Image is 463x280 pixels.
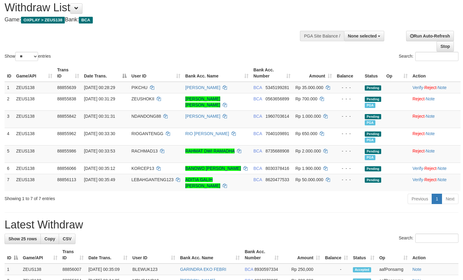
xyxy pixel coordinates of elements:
[84,96,115,101] span: [DATE] 00:31:29
[410,110,461,128] td: ·
[129,64,183,82] th: User ID: activate to sort column ascending
[348,34,377,38] span: None selected
[377,264,410,275] td: aafPonsarng
[57,114,76,119] span: 88855842
[365,138,375,143] span: Marked by aafsreyleap
[362,64,384,82] th: Status
[14,82,55,93] td: ZEUS138
[413,85,423,90] a: Verify
[40,234,59,244] a: Copy
[424,166,437,171] a: Reject
[266,131,289,136] span: Copy 7040109891 to clipboard
[437,85,447,90] a: Note
[337,177,360,183] div: - - -
[79,17,92,23] span: BCA
[410,93,461,110] td: ·
[130,264,178,275] td: BLEWUK123
[437,166,447,171] a: Note
[5,110,14,128] td: 3
[84,149,115,153] span: [DATE] 00:33:53
[365,120,375,125] span: Marked by aafsreyleap
[426,114,435,119] a: Note
[60,264,86,275] td: 88856007
[131,149,158,153] span: RACHMAD13
[350,246,377,264] th: Status: activate to sort column ascending
[410,174,461,191] td: · ·
[5,163,14,174] td: 6
[384,64,410,82] th: Op: activate to sort column ascending
[185,149,235,153] a: RAHMAT DWI RAMADHA
[281,246,322,264] th: Amount: activate to sort column ascending
[426,131,435,136] a: Note
[84,114,115,119] span: [DATE] 00:31:31
[253,114,262,119] span: BCA
[437,41,454,52] a: Stop
[14,174,55,191] td: ZEUS138
[183,64,251,82] th: Bank Acc. Name: activate to sort column ascending
[413,149,425,153] a: Reject
[253,96,262,101] span: BCA
[322,246,350,264] th: Balance: activate to sort column ascending
[365,103,375,108] span: Marked by aafsreyleap
[185,177,220,188] a: ADITIA GALIH [PERSON_NAME]
[63,236,71,241] span: CSV
[5,93,14,110] td: 2
[57,177,76,182] span: 88856113
[131,177,174,182] span: LEBAHGANTENG123
[44,236,55,241] span: Copy
[415,234,458,243] input: Search:
[131,114,161,119] span: NDANDONG88
[14,93,55,110] td: ZEUS138
[413,166,423,171] a: Verify
[253,85,262,90] span: BCA
[295,177,323,182] span: Rp 50.000.000
[365,114,381,119] span: Pending
[14,163,55,174] td: ZEUS138
[334,64,362,82] th: Balance
[86,246,130,264] th: Date Trans.: activate to sort column ascending
[251,64,293,82] th: Bank Acc. Number: activate to sort column ascending
[377,246,410,264] th: Op: activate to sort column ascending
[365,178,381,183] span: Pending
[410,82,461,93] td: · ·
[413,131,425,136] a: Reject
[337,84,360,91] div: - - -
[266,166,289,171] span: Copy 8030378416 to clipboard
[365,149,381,154] span: Pending
[426,149,435,153] a: Note
[5,128,14,145] td: 4
[424,85,437,90] a: Reject
[426,96,435,101] a: Note
[5,64,14,82] th: ID
[185,96,220,107] a: [PERSON_NAME] [PERSON_NAME]
[365,85,381,91] span: Pending
[15,52,38,61] select: Showentries
[5,234,41,244] a: Show 25 rows
[365,131,381,137] span: Pending
[293,64,334,82] th: Amount: activate to sort column ascending
[14,145,55,163] td: ZEUS138
[266,114,289,119] span: Copy 1960703614 to clipboard
[5,2,303,14] h1: Withdraw List
[253,131,262,136] span: BCA
[5,145,14,163] td: 5
[180,267,226,272] a: GARINDRA EKO FEBRI
[413,96,425,101] a: Reject
[399,52,458,61] label: Search:
[14,110,55,128] td: ZEUS138
[365,166,381,171] span: Pending
[57,149,76,153] span: 88855986
[5,219,458,231] h1: Latest Withdraw
[14,64,55,82] th: Game/API: activate to sort column ascending
[365,155,375,160] span: Marked by aafsreyleap
[84,85,115,90] span: [DATE] 00:28:29
[424,177,437,182] a: Reject
[185,85,220,90] a: [PERSON_NAME]
[266,85,289,90] span: Copy 5345199281 to clipboard
[337,148,360,154] div: - - -
[337,96,360,102] div: - - -
[295,114,321,119] span: Rp 1.000.000
[82,64,129,82] th: Date Trans.: activate to sort column descending
[185,131,229,136] a: RIO [PERSON_NAME]
[408,194,432,204] a: Previous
